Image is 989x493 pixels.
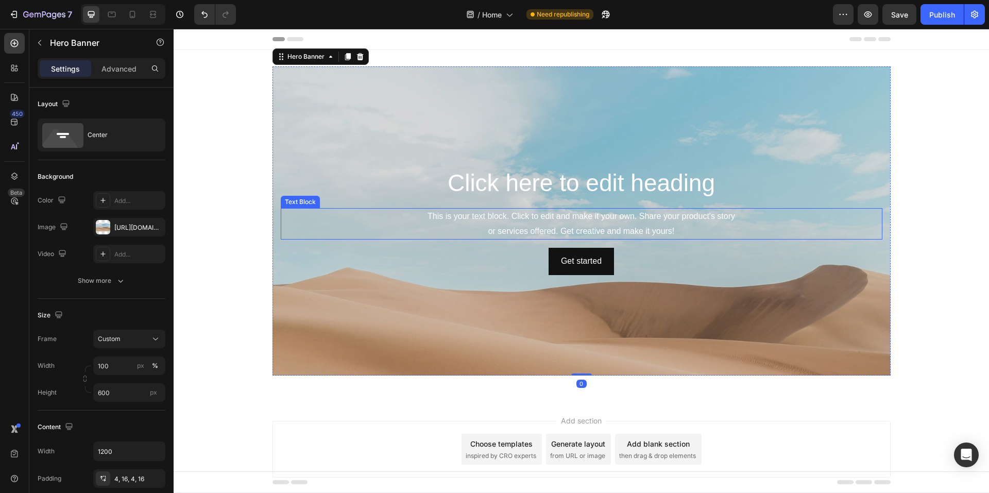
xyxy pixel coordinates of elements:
[920,4,964,25] button: Publish
[112,23,153,32] div: Hero Banner
[93,330,165,348] button: Custom
[50,37,138,49] p: Hero Banner
[67,8,72,21] p: 7
[78,276,126,286] div: Show more
[375,219,440,246] button: Get started
[882,4,916,25] button: Save
[150,388,157,396] span: px
[38,474,61,483] div: Padding
[93,356,165,375] input: px%
[38,172,73,181] div: Background
[114,250,163,259] div: Add...
[94,442,165,461] input: Auto
[38,194,68,208] div: Color
[152,361,158,370] div: %
[446,422,522,432] span: then drag & drop elements
[38,97,72,111] div: Layout
[929,9,955,20] div: Publish
[38,309,65,322] div: Size
[38,361,55,370] label: Width
[51,63,80,74] p: Settings
[114,196,163,206] div: Add...
[891,10,908,19] span: Save
[4,4,77,25] button: 7
[194,4,236,25] div: Undo/Redo
[38,220,70,234] div: Image
[38,447,55,456] div: Width
[387,225,428,240] div: Get started
[38,334,57,344] label: Frame
[114,223,163,232] div: [URL][DOMAIN_NAME]
[101,63,137,74] p: Advanced
[8,189,25,197] div: Beta
[114,474,163,484] div: 4, 16, 4, 16
[10,110,25,118] div: 450
[482,9,502,20] span: Home
[88,123,150,147] div: Center
[537,10,589,19] span: Need republishing
[134,360,147,372] button: %
[93,383,165,402] input: px
[174,29,989,493] iframe: Design area
[453,410,516,420] div: Add blank section
[292,422,363,432] span: inspired by CRO experts
[38,247,69,261] div: Video
[149,360,161,372] button: px
[38,420,75,434] div: Content
[954,443,979,467] div: Open Intercom Messenger
[98,334,121,344] span: Custom
[377,422,432,432] span: from URL or image
[403,351,413,359] div: 0
[297,410,359,420] div: Choose templates
[38,271,165,290] button: Show more
[478,9,480,20] span: /
[378,410,432,420] div: Generate layout
[137,361,144,370] div: px
[383,386,432,397] span: Add section
[38,388,57,397] label: Height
